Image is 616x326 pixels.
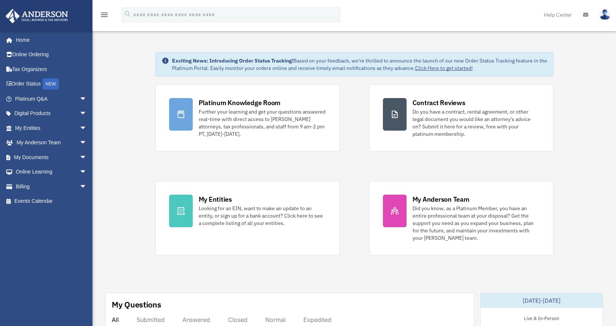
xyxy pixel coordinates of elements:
div: My Entities [199,195,232,204]
a: Home [5,33,94,47]
a: Online Ordering [5,47,98,62]
a: My Entitiesarrow_drop_down [5,121,98,135]
span: arrow_drop_down [80,179,94,194]
div: Based on your feedback, we're thrilled to announce the launch of our new Order Status Tracking fe... [172,57,547,72]
a: Billingarrow_drop_down [5,179,98,194]
a: Events Calendar [5,194,98,209]
a: Click Here to get started! [415,65,473,71]
div: Submitted [137,316,165,323]
div: My Questions [112,299,161,310]
a: My Documentsarrow_drop_down [5,150,98,165]
a: Order StatusNEW [5,77,98,92]
div: Do you have a contract, rental agreement, or other legal document you would like an attorney's ad... [413,108,540,138]
span: arrow_drop_down [80,165,94,180]
div: Contract Reviews [413,98,465,107]
div: Platinum Knowledge Room [199,98,281,107]
div: Looking for an EIN, want to make an update to an entity, or sign up for a bank account? Click her... [199,205,326,227]
a: menu [100,13,109,19]
span: arrow_drop_down [80,150,94,165]
img: Anderson Advisors Platinum Portal [3,9,70,23]
div: My Anderson Team [413,195,469,204]
div: Further your learning and get your questions answered real-time with direct access to [PERSON_NAM... [199,108,326,138]
a: Digital Productsarrow_drop_down [5,106,98,121]
a: My Anderson Teamarrow_drop_down [5,135,98,150]
div: Did you know, as a Platinum Member, you have an entire professional team at your disposal? Get th... [413,205,540,242]
div: Live & In-Person [518,314,565,322]
img: User Pic [599,9,610,20]
div: Answered [182,316,210,323]
div: Normal [265,316,286,323]
a: Tax Organizers [5,62,98,77]
div: Closed [228,316,248,323]
strong: Exciting News: Introducing Order Status Tracking! [172,57,293,64]
span: arrow_drop_down [80,121,94,136]
div: NEW [43,78,59,90]
i: search [124,10,132,18]
i: menu [100,10,109,19]
div: Expedited [303,316,331,323]
span: arrow_drop_down [80,106,94,121]
a: Online Learningarrow_drop_down [5,165,98,179]
div: [DATE]-[DATE] [481,293,603,308]
a: Platinum Q&Aarrow_drop_down [5,91,98,106]
a: My Entities Looking for an EIN, want to make an update to an entity, or sign up for a bank accoun... [155,181,340,255]
a: My Anderson Team Did you know, as a Platinum Member, you have an entire professional team at your... [369,181,553,255]
span: arrow_drop_down [80,91,94,107]
div: All [112,316,119,323]
span: arrow_drop_down [80,135,94,151]
a: Contract Reviews Do you have a contract, rental agreement, or other legal document you would like... [369,84,553,151]
a: Platinum Knowledge Room Further your learning and get your questions answered real-time with dire... [155,84,340,151]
